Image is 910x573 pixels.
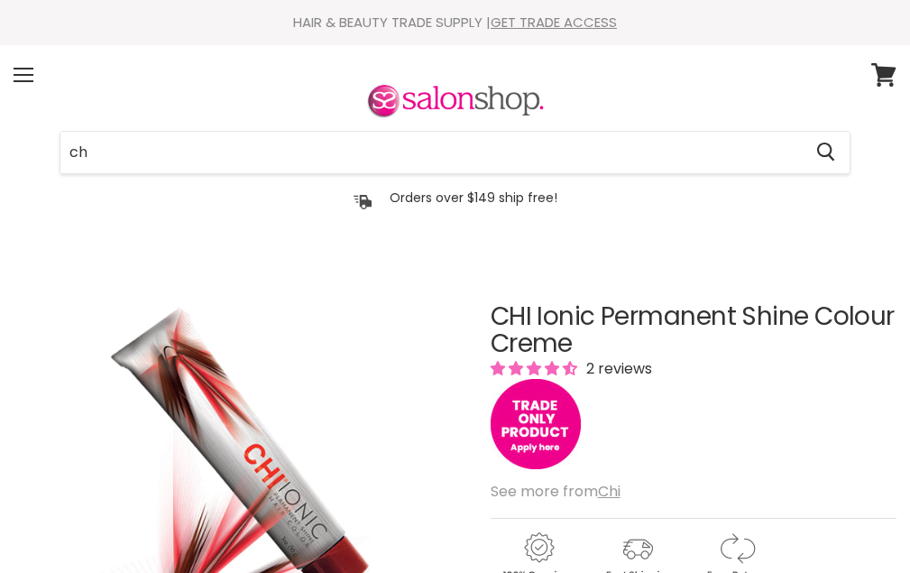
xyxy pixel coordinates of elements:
[598,481,620,502] a: Chi
[491,358,581,379] span: 4.50 stars
[491,13,617,32] a: GET TRADE ACCESS
[581,358,652,379] span: 2 reviews
[491,379,581,469] img: tradeonly_small.jpg
[491,303,896,359] h1: CHI Ionic Permanent Shine Colour Creme
[491,481,620,502] span: See more from
[60,131,850,174] form: Product
[60,132,802,173] input: Search
[390,189,557,206] p: Orders over $149 ship free!
[802,132,850,173] button: Search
